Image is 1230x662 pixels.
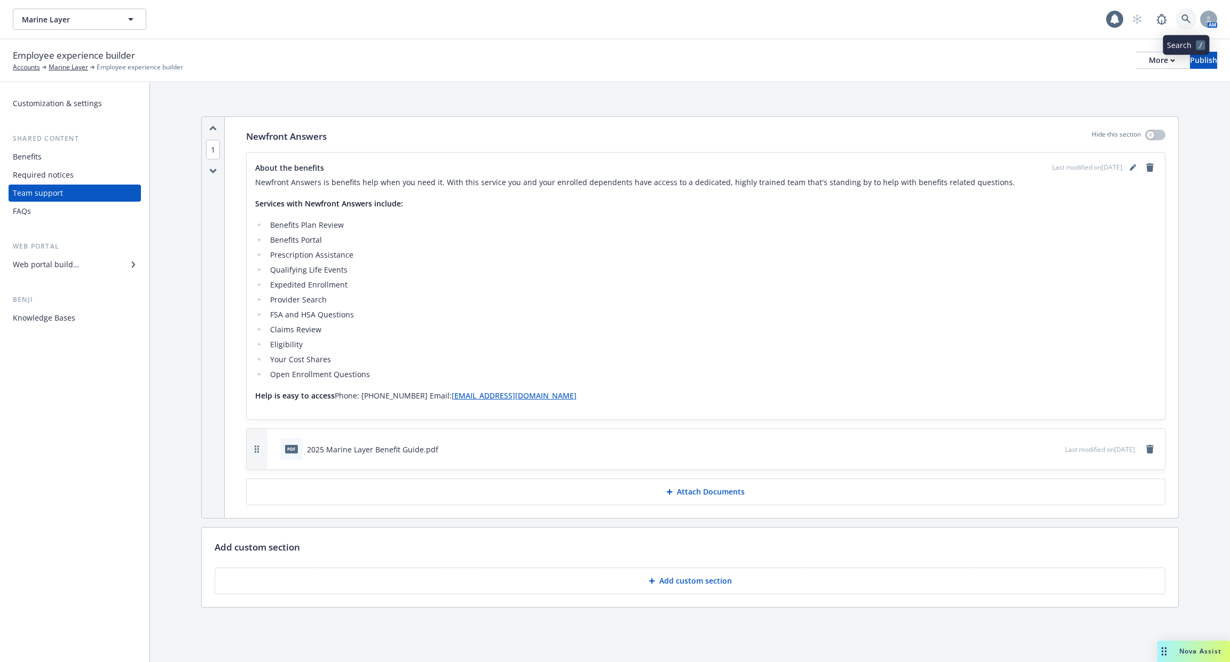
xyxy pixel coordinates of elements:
button: Add custom section [215,568,1165,594]
button: Nova Assist [1157,641,1230,662]
div: Team support [13,185,63,202]
span: Last modified on [DATE] [1065,445,1135,454]
a: remove [1144,443,1156,456]
div: Customization & settings [13,95,102,112]
a: Required notices [9,166,141,184]
a: editPencil [1126,161,1139,174]
a: Web portal builder [9,256,141,273]
li: FSA and HSA Questions [267,308,1156,321]
button: More [1136,52,1188,69]
span: Employee experience builder [13,49,135,62]
div: Drag to move [1157,641,1171,662]
div: Publish [1190,52,1217,68]
li: Open Enrollment Questions [267,368,1156,381]
strong: Services with Newfront Answers include: [255,198,403,209]
button: Marine Layer [13,9,146,30]
span: Marine Layer [22,14,114,25]
a: Knowledge Bases [9,309,141,326]
div: More [1149,52,1175,68]
a: Team support [9,185,141,202]
li: Prescription Assistance [267,249,1156,261]
button: Attach Documents [246,478,1165,505]
button: Publish [1190,52,1217,69]
div: Knowledge Bases [13,309,75,326]
p: Attach Documents [677,486,745,497]
div: 2025 Marine Layer Benefit Guide.pdf [307,444,438,455]
span: Nova Assist [1179,647,1221,656]
span: About the benefits [255,162,324,173]
div: Benji [9,294,141,305]
li: Benefits Portal [267,234,1156,246]
a: remove [1144,161,1156,174]
a: Benefits [9,148,141,165]
p: Add custom section [659,576,732,586]
span: Last modified on [DATE] [1052,163,1122,172]
li: Provider Search [267,293,1156,306]
li: Expedited Enrollment [267,278,1156,291]
div: Required notices [13,166,74,184]
p: Newfront Answers is benefits help when you need it. With this service you and your enrolled depen... [255,176,1156,189]
a: Search [1176,9,1197,30]
li: Benefits Plan Review [267,219,1156,232]
div: Web portal builder [13,256,79,273]
a: Customization & settings [9,95,141,112]
p: Hide this section [1092,130,1141,143]
button: preview file [1051,444,1061,455]
a: FAQs [9,203,141,220]
div: Benefits [13,148,42,165]
li: Qualifying Life Events [267,264,1156,276]
button: download file [1034,444,1043,455]
button: 1 [206,144,220,155]
p: Phone: [PHONE_NUMBER] Email: [255,389,1156,402]
p: Newfront Answers [246,130,327,143]
span: 1 [206,140,220,159]
li: Your Cost Shares [267,353,1156,366]
div: FAQs [13,203,31,220]
span: pdf [285,445,298,453]
div: Web portal [9,241,141,252]
a: Report a Bug [1151,9,1172,30]
p: Add custom section [215,540,300,554]
li: Eligibility [267,338,1156,351]
a: Marine Layer [49,62,88,72]
a: [EMAIL_ADDRESS][DOMAIN_NAME] [452,390,577,401]
li: Claims Review [267,323,1156,336]
a: Accounts [13,62,40,72]
strong: Help is easy to access [255,390,335,401]
div: Shared content [9,133,141,144]
span: Employee experience builder [97,62,183,72]
a: Start snowing [1126,9,1148,30]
